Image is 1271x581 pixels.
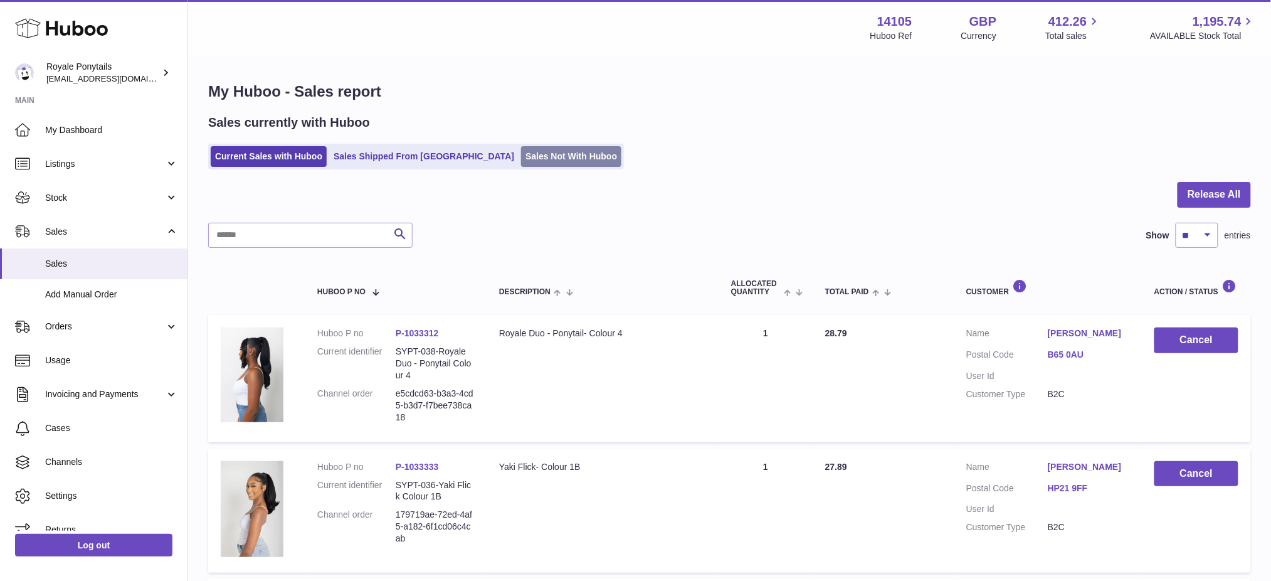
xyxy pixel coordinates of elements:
[499,461,706,473] div: Yaki Flick- Colour 1B
[396,479,474,503] dd: SYPT-036-Yaki Flick Colour 1B
[45,456,178,468] span: Channels
[396,328,439,338] a: P-1033312
[45,226,165,238] span: Sales
[221,328,283,422] img: 141051741008089.png
[1178,182,1251,208] button: Release All
[45,354,178,366] span: Usage
[1045,30,1101,42] span: Total sales
[1193,13,1242,30] span: 1,195.74
[45,258,178,270] span: Sales
[45,490,178,502] span: Settings
[1048,328,1129,339] a: [PERSON_NAME]
[45,192,165,204] span: Stock
[46,73,184,83] span: [EMAIL_ADDRESS][DOMAIN_NAME]
[731,280,781,296] span: ALLOCATED Quantity
[499,328,706,339] div: Royale Duo - Ponytail- Colour 4
[46,61,159,85] div: Royale Ponytails
[329,146,519,167] a: Sales Shipped From [GEOGRAPHIC_DATA]
[317,509,396,545] dt: Channel order
[1154,328,1238,353] button: Cancel
[966,388,1048,400] dt: Customer Type
[966,279,1129,296] div: Customer
[1048,461,1129,473] a: [PERSON_NAME]
[870,30,912,42] div: Huboo Ref
[877,13,912,30] strong: 14105
[396,462,439,472] a: P-1033333
[966,370,1048,382] dt: User Id
[317,288,366,296] span: Huboo P no
[966,349,1048,364] dt: Postal Code
[15,534,172,557] a: Log out
[1048,521,1129,533] dd: B2C
[45,422,178,434] span: Cases
[825,462,847,472] span: 27.89
[317,346,396,381] dt: Current identifier
[1154,279,1238,296] div: Action / Status
[1045,13,1101,42] a: 412.26 Total sales
[499,288,551,296] span: Description
[45,388,165,400] span: Invoicing and Payments
[208,114,370,131] h2: Sales currently with Huboo
[1048,13,1087,30] span: 412.26
[45,524,178,536] span: Returns
[1150,30,1256,42] span: AVAILABLE Stock Total
[825,328,847,338] span: 28.79
[317,388,396,424] dt: Channel order
[45,124,178,136] span: My Dashboard
[1154,461,1238,487] button: Cancel
[969,13,996,30] strong: GBP
[45,289,178,301] span: Add Manual Order
[966,521,1048,533] dt: Customer Type
[1150,13,1256,42] a: 1,195.74 AVAILABLE Stock Total
[719,449,813,573] td: 1
[317,479,396,503] dt: Current identifier
[719,315,813,442] td: 1
[966,461,1048,476] dt: Name
[961,30,997,42] div: Currency
[1048,349,1129,361] a: B65 0AU
[966,328,1048,343] dt: Name
[15,63,34,82] img: internalAdmin-14105@internal.huboo.com
[1048,482,1129,494] a: HP21 9FF
[1225,230,1251,242] span: entries
[966,482,1048,498] dt: Postal Code
[208,82,1251,102] h1: My Huboo - Sales report
[211,146,327,167] a: Current Sales with Huboo
[45,321,165,333] span: Orders
[317,461,396,473] dt: Huboo P no
[396,346,474,381] dd: SYPT-038-Royale Duo - Ponytail Colour 4
[45,158,165,170] span: Listings
[825,288,869,296] span: Total paid
[521,146,621,167] a: Sales Not With Huboo
[396,388,474,424] dd: e5cdcd63-b3a3-4cd5-b3d7-f7bee738ca18
[1048,388,1129,400] dd: B2C
[317,328,396,339] dt: Huboo P no
[1146,230,1169,242] label: Show
[966,503,1048,515] dt: User Id
[221,461,283,558] img: 141051741007158.png
[396,509,474,545] dd: 179719ae-72ed-4af5-a182-6f1cd06c4cab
